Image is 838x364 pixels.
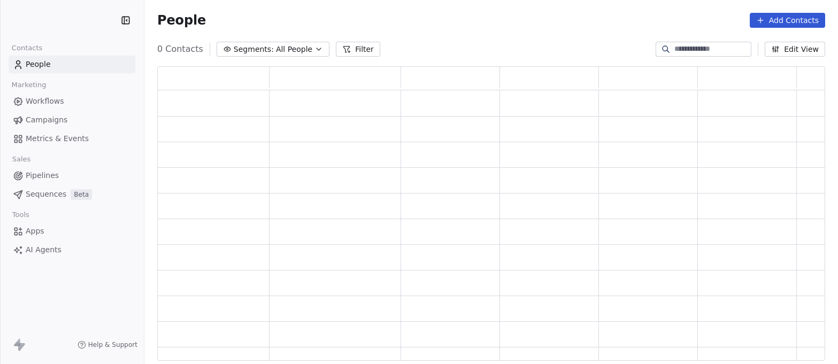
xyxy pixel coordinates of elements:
span: All People [276,44,312,55]
span: Workflows [26,96,64,107]
button: Edit View [765,42,825,57]
span: Campaigns [26,114,67,126]
a: AI Agents [9,241,135,259]
span: Segments: [234,44,274,55]
span: Marketing [7,77,51,93]
span: People [26,59,51,70]
a: People [9,56,135,73]
button: Filter [336,42,380,57]
a: Apps [9,222,135,240]
span: Contacts [7,40,47,56]
span: Sales [7,151,35,167]
a: Help & Support [78,340,137,349]
span: People [157,12,206,28]
a: Workflows [9,92,135,110]
span: Apps [26,226,44,237]
span: Sequences [26,189,66,200]
a: SequencesBeta [9,185,135,203]
span: Pipelines [26,170,59,181]
span: Beta [71,189,92,200]
a: Metrics & Events [9,130,135,148]
button: Add Contacts [750,13,825,28]
span: Tools [7,207,34,223]
span: Metrics & Events [26,133,89,144]
span: Help & Support [88,340,137,349]
span: 0 Contacts [157,43,203,56]
a: Campaigns [9,111,135,129]
a: Pipelines [9,167,135,184]
span: AI Agents [26,244,61,255]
